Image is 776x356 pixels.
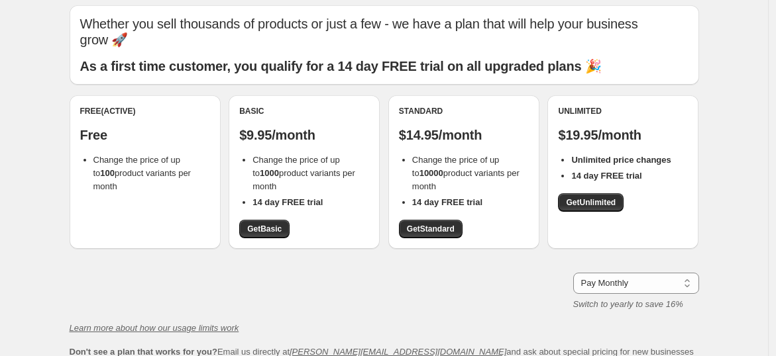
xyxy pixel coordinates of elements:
b: 14 day FREE trial [571,171,641,181]
div: Unlimited [558,106,688,116]
span: Get Standard [407,224,455,234]
span: Change the price of up to product variants per month [93,155,191,191]
p: Whether you sell thousands of products or just a few - we have a plan that will help your busines... [80,16,689,48]
span: Get Basic [247,224,282,234]
p: $14.95/month [399,127,529,143]
p: $9.95/month [239,127,369,143]
b: 100 [100,168,115,178]
a: Learn more about how our usage limits work [70,323,239,333]
a: GetBasic [239,220,290,238]
span: Change the price of up to product variants per month [252,155,355,191]
span: Change the price of up to product variants per month [412,155,520,191]
b: As a first time customer, you qualify for a 14 day FREE trial on all upgraded plans 🎉 [80,59,602,73]
p: $19.95/month [558,127,688,143]
span: Get Unlimited [566,197,616,208]
div: Standard [399,106,529,116]
a: GetUnlimited [558,193,624,212]
b: 1000 [260,168,279,178]
div: Basic [239,106,369,116]
b: Unlimited price changes [571,155,671,165]
a: GetStandard [399,220,463,238]
b: 14 day FREE trial [412,197,482,207]
p: Free [80,127,210,143]
div: Free (Active) [80,106,210,116]
b: 14 day FREE trial [252,197,323,207]
b: 10000 [419,168,443,178]
i: Switch to yearly to save 16% [573,299,683,309]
